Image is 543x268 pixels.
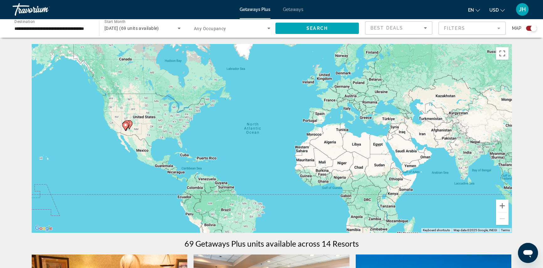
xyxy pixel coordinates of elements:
h1: 69 Getaways Plus units available across 14 Resorts [184,239,359,248]
span: Any Occupancy [194,26,226,31]
span: Start Month [104,19,125,24]
span: Best Deals [370,25,403,30]
a: Getaways Plus [240,7,270,12]
button: Change currency [489,5,505,14]
span: Destination [14,19,35,24]
span: en [468,8,474,13]
span: [DATE] (69 units available) [104,26,159,31]
a: Open this area in Google Maps (opens a new window) [33,224,54,232]
button: Filter [439,21,506,35]
span: Map data ©2025 Google, INEGI [454,228,497,232]
button: User Menu [514,3,530,16]
a: Terms (opens in new tab) [501,228,510,232]
span: JH [519,6,526,13]
iframe: Button to launch messaging window [518,243,538,263]
button: Change language [468,5,480,14]
span: USD [489,8,499,13]
span: Search [306,26,328,31]
button: Toggle fullscreen view [496,47,508,60]
img: Google [33,224,54,232]
button: Zoom in [496,200,508,212]
button: Keyboard shortcuts [423,228,450,232]
button: Zoom out [496,212,508,225]
a: Travorium [13,1,75,18]
mat-select: Sort by [370,24,427,32]
span: Map [512,24,521,33]
a: Getaways [283,7,303,12]
button: Search [275,23,359,34]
